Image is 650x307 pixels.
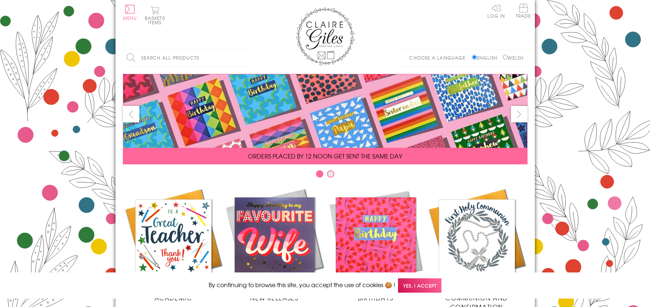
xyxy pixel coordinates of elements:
a: Trade [516,4,531,19]
button: Menu [123,5,137,20]
span: ORDERS PLACED BY 12 NOON GET SENT THE SAME DAY [248,151,402,160]
button: Carousel Page 1 (Current Slide) [316,170,323,178]
a: Academic [123,187,224,302]
a: Log In [487,4,505,18]
span: Menu [123,15,137,21]
div: Carousel Pagination [123,170,528,181]
span: Yes, I accept [398,278,441,293]
a: Birthdays [325,187,426,302]
input: Welsh [503,55,508,60]
input: English [472,55,477,60]
button: Carousel Page 2 [327,170,334,178]
label: Welsh [503,54,524,61]
label: English [472,54,501,61]
p: Choose a language: [409,54,470,61]
span: 0 items [148,15,165,26]
img: Claire Giles Greetings Cards [296,7,355,65]
button: Basket0 items [145,6,165,25]
input: Search all products [123,50,252,66]
a: New Releases [224,187,325,302]
button: prev [123,106,139,122]
button: next [511,106,528,122]
input: Search [244,50,252,66]
span: Trade [516,4,531,18]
